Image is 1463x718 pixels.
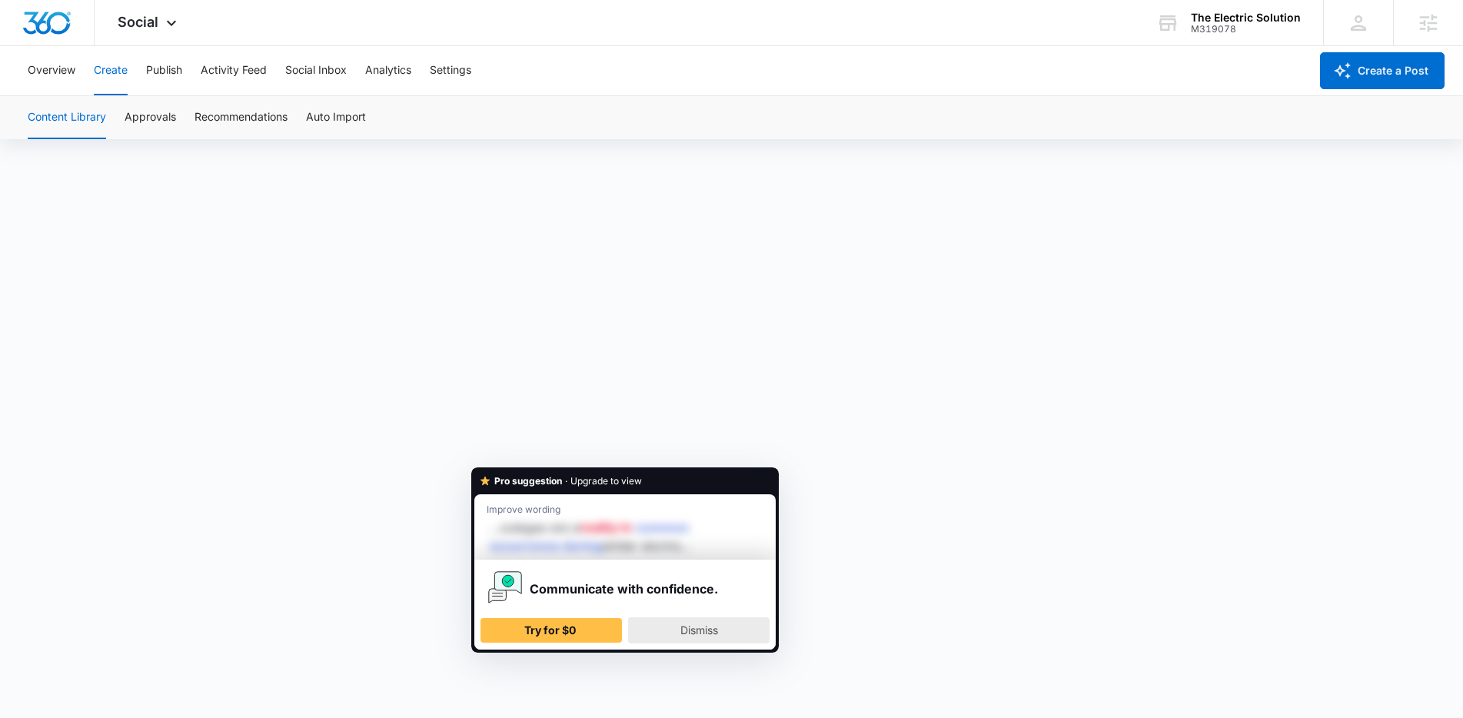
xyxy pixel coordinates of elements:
span: Social [118,14,158,30]
div: account name [1191,12,1301,24]
div: account id [1191,24,1301,35]
button: Auto Import [306,96,366,139]
button: Content Library [28,96,106,139]
button: Overview [28,46,75,95]
button: Create a Post [1320,52,1445,89]
button: Recommendations [195,96,288,139]
button: Analytics [365,46,411,95]
button: Approvals [125,96,176,139]
button: Create [94,46,128,95]
button: Social Inbox [285,46,347,95]
button: Activity Feed [201,46,267,95]
button: Settings [430,46,471,95]
button: Publish [146,46,182,95]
